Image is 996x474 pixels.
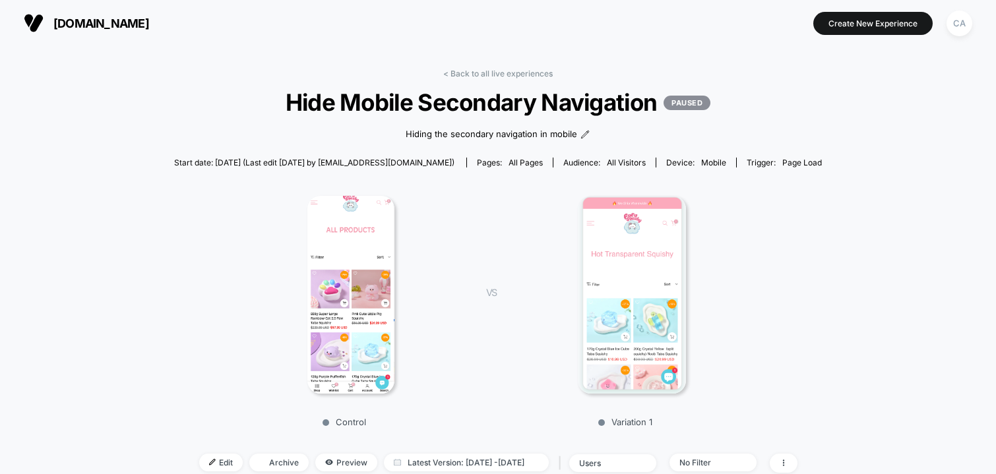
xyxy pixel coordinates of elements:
div: CA [947,11,972,36]
div: Trigger: [747,158,822,167]
div: Pages: [477,158,543,167]
span: all pages [509,158,543,167]
p: Variation 1 [510,417,741,427]
img: Variation 1 main [578,196,687,394]
img: Visually logo [24,13,44,33]
span: Hide Mobile Secondary Navigation [206,88,789,116]
img: edit [209,459,216,465]
img: Control main [307,196,394,394]
span: All Visitors [607,158,646,167]
span: VS [486,287,497,298]
span: Start date: [DATE] (Last edit [DATE] by [EMAIL_ADDRESS][DOMAIN_NAME]) [174,158,454,167]
span: Device: [656,158,736,167]
span: Page Load [782,158,822,167]
div: Audience: [563,158,646,167]
button: [DOMAIN_NAME] [20,13,153,34]
div: No Filter [679,458,732,467]
button: CA [943,10,976,37]
span: | [555,454,569,473]
button: Create New Experience [813,12,933,35]
span: Edit [199,454,243,471]
span: Hiding the secondary navigation in mobile [406,128,577,141]
span: Latest Version: [DATE] - [DATE] [384,454,549,471]
a: < Back to all live experiences [443,69,553,78]
span: Preview [315,454,377,471]
p: PAUSED [664,96,710,110]
div: users [579,458,632,468]
p: Control [229,417,460,427]
span: Archive [249,454,309,471]
span: [DOMAIN_NAME] [53,16,149,30]
img: calendar [394,459,401,465]
span: mobile [701,158,726,167]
